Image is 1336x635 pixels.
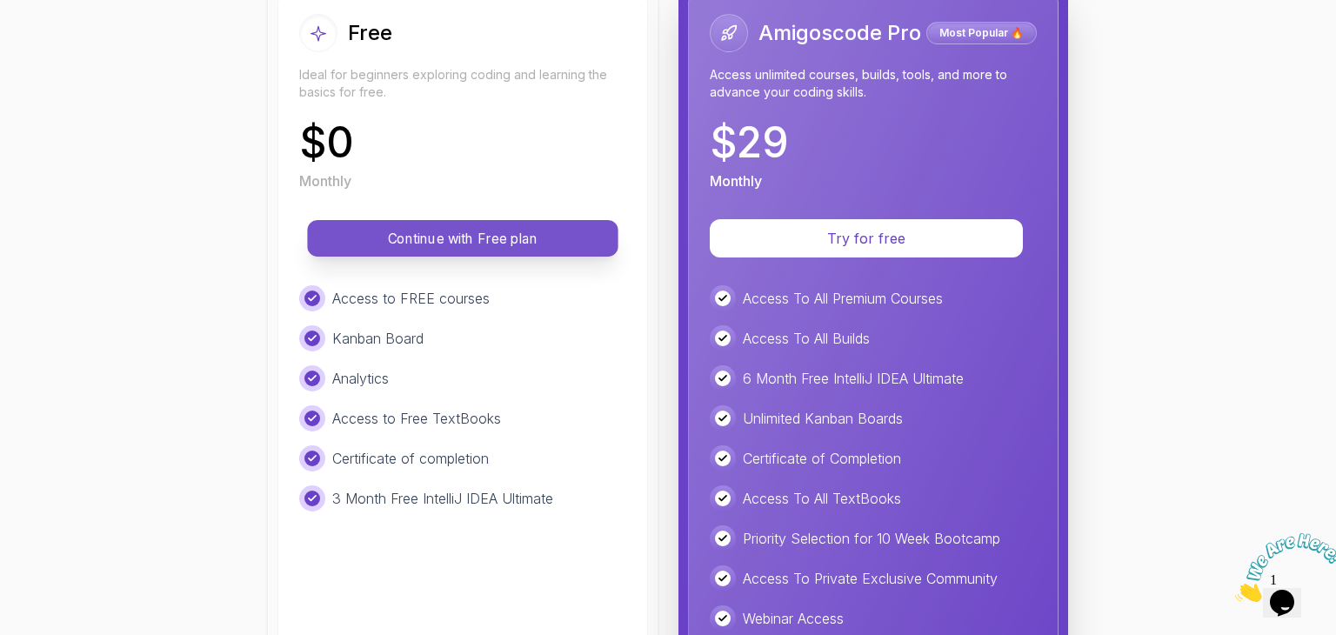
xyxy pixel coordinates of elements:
[743,408,903,429] p: Unlimited Kanban Boards
[743,328,870,349] p: Access To All Builds
[743,528,1000,549] p: Priority Selection for 10 Week Bootcamp
[348,19,392,47] h2: Free
[1228,526,1336,609] iframe: chat widget
[731,228,1002,249] p: Try for free
[743,608,844,629] p: Webinar Access
[710,66,1037,101] p: Access unlimited courses, builds, tools, and more to advance your coding skills.
[332,448,489,469] p: Certificate of completion
[743,288,943,309] p: Access To All Premium Courses
[299,122,354,164] p: $ 0
[758,19,921,47] h2: Amigoscode Pro
[332,488,553,509] p: 3 Month Free IntelliJ IDEA Ultimate
[710,219,1023,257] button: Try for free
[332,328,424,349] p: Kanban Board
[332,408,501,429] p: Access to Free TextBooks
[332,368,389,389] p: Analytics
[743,568,998,589] p: Access To Private Exclusive Community
[743,448,901,469] p: Certificate of Completion
[7,7,14,22] span: 1
[7,7,115,76] img: Chat attention grabber
[299,66,626,101] p: Ideal for beginners exploring coding and learning the basics for free.
[327,229,598,249] p: Continue with Free plan
[307,220,618,257] button: Continue with Free plan
[710,170,762,191] p: Monthly
[710,122,789,164] p: $ 29
[929,24,1034,42] p: Most Popular 🔥
[332,288,490,309] p: Access to FREE courses
[299,170,351,191] p: Monthly
[743,488,901,509] p: Access To All TextBooks
[743,368,964,389] p: 6 Month Free IntelliJ IDEA Ultimate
